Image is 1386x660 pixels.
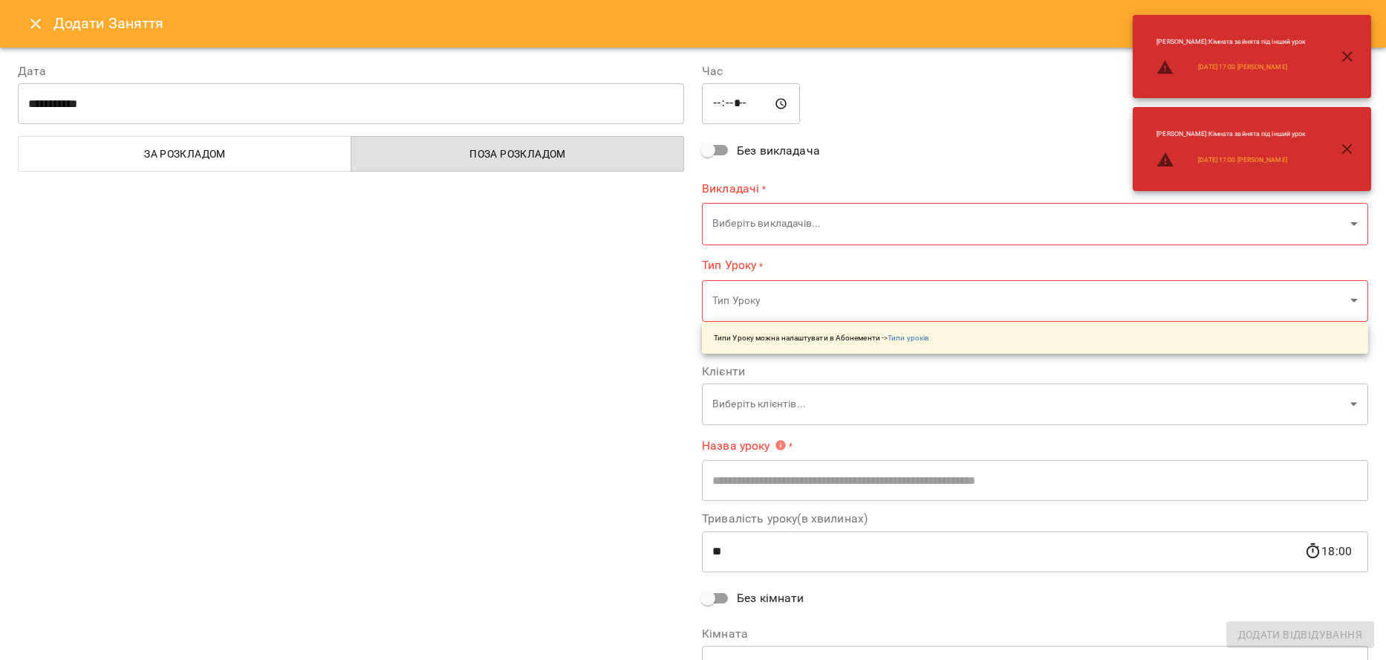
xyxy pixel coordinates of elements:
span: Без кімнати [737,589,804,607]
span: За розкладом [27,145,342,163]
div: Виберіть викладачів... [702,203,1368,245]
label: Кімната [702,628,1368,640]
p: Виберіть викладачів... [712,216,1344,231]
a: Типи уроків [888,334,929,342]
p: Тип Уроку [712,294,1344,308]
button: Close [18,6,53,42]
label: Дата [18,65,684,77]
li: [PERSON_NAME] : Кімната зайнята під інший урок [1145,123,1318,145]
button: За розкладом [18,136,351,172]
svg: Вкажіть назву уроку або виберіть клієнтів [775,439,787,451]
label: Клієнти [702,366,1368,378]
a: [DATE] 17:00 [PERSON_NAME] [1198,62,1286,72]
div: Виберіть клієнтів... [702,384,1368,426]
div: Тип Уроку [702,279,1368,322]
p: Типи Уроку можна налаштувати в Абонементи -> [714,332,929,343]
label: Тривалість уроку(в хвилинах) [702,513,1368,525]
a: [DATE] 17:00 [PERSON_NAME] [1198,155,1286,165]
li: [PERSON_NAME] : Кімната зайнята під інший урок [1145,31,1318,53]
button: Поза розкладом [351,136,684,172]
span: Назва уроку [702,439,787,451]
h6: Додати Заняття [53,12,1368,35]
span: Без викладача [737,142,820,160]
label: Час [702,65,1368,77]
p: Виберіть клієнтів... [712,397,1344,412]
label: Викладачі [702,180,1368,197]
label: Тип Уроку [702,257,1368,274]
span: Поза розкладом [360,145,675,163]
